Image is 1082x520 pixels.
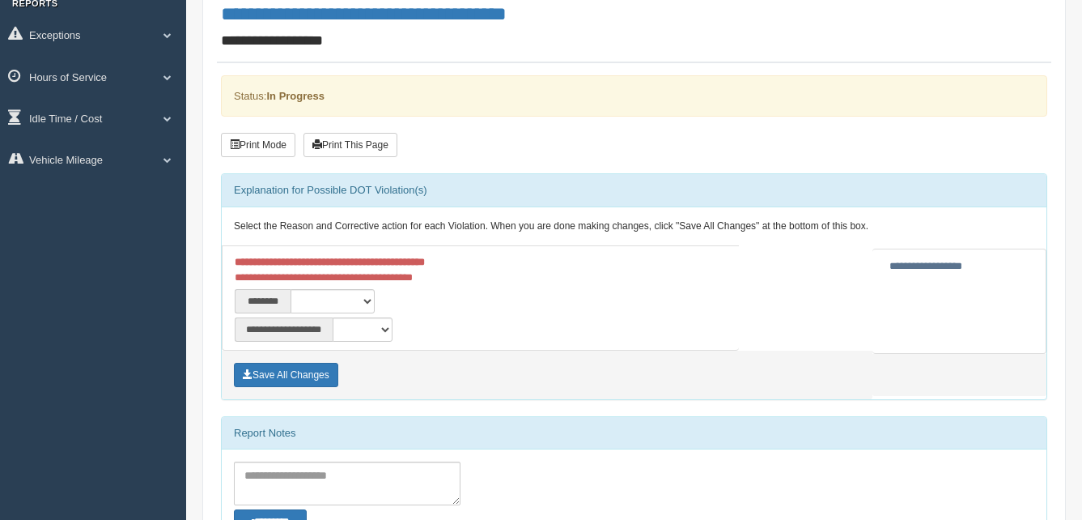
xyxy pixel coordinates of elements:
div: Status: [221,75,1047,117]
div: Explanation for Possible DOT Violation(s) [222,174,1046,207]
div: Select the Reason and Corrective action for each Violation. When you are done making changes, cli... [222,207,1046,246]
button: Print Mode [221,133,295,157]
div: Report Notes [222,417,1046,450]
button: Print This Page [303,133,397,157]
strong: In Progress [266,90,325,102]
button: Save [234,363,338,387]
